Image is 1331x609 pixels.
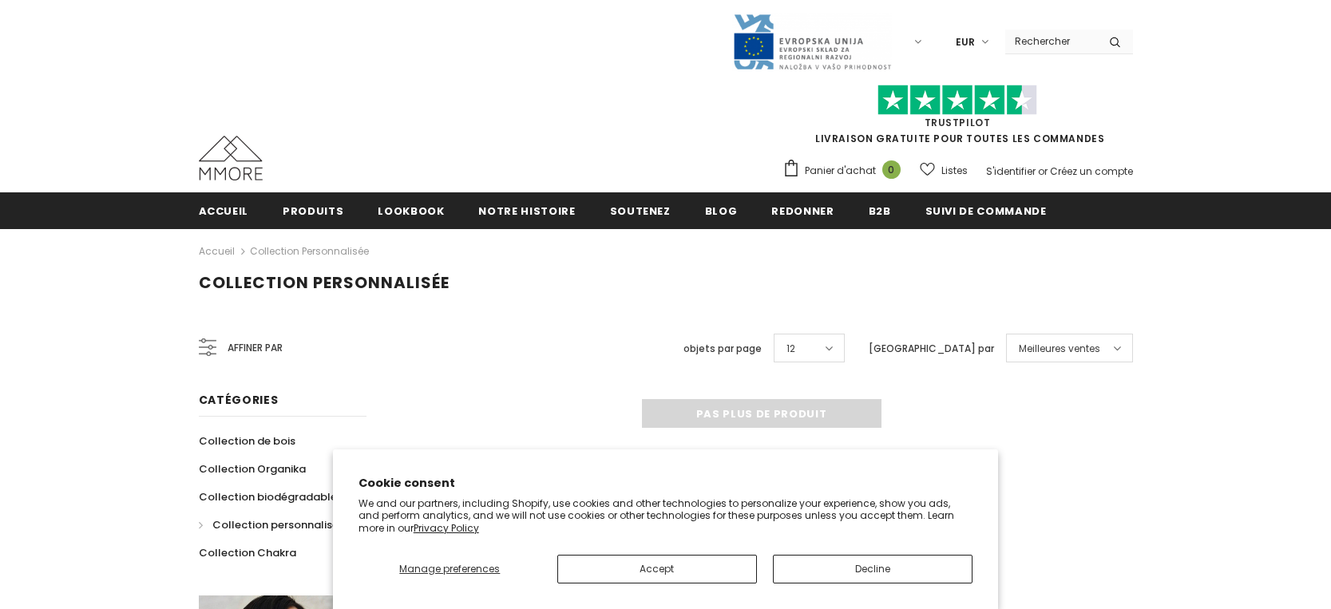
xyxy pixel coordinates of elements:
a: Accueil [199,242,235,261]
button: Decline [773,555,973,583]
img: Javni Razpis [732,13,892,71]
p: We and our partners, including Shopify, use cookies and other technologies to personalize your ex... [358,497,973,535]
a: Produits [283,192,343,228]
a: Collection biodégradable [199,483,337,511]
a: Collection personnalisée [250,244,369,258]
span: Collection Organika [199,461,306,477]
a: Suivi de commande [925,192,1047,228]
span: Catégories [199,392,279,408]
span: or [1038,164,1048,178]
span: LIVRAISON GRATUITE POUR TOUTES LES COMMANDES [782,92,1133,145]
a: Créez un compte [1050,164,1133,178]
a: Panier d'achat 0 [782,159,909,183]
span: Notre histoire [478,204,575,219]
span: Redonner [771,204,834,219]
button: Accept [557,555,757,583]
span: 0 [882,160,901,179]
span: EUR [956,34,975,50]
a: Accueil [199,192,249,228]
a: S'identifier [986,164,1036,178]
label: [GEOGRAPHIC_DATA] par [869,341,994,357]
span: Accueil [199,204,249,219]
a: Javni Razpis [732,34,892,48]
span: Meilleures ventes [1019,341,1100,357]
span: Collection biodégradable [199,489,337,504]
span: Affiner par [228,339,283,357]
a: Collection de bois [199,427,295,455]
span: Collection personnalisée [199,271,450,294]
span: Collection Chakra [199,545,296,560]
span: B2B [869,204,891,219]
a: B2B [869,192,891,228]
a: Collection Organika [199,455,306,483]
span: Produits [283,204,343,219]
span: Suivi de commande [925,204,1047,219]
a: Listes [920,156,968,184]
span: Manage preferences [399,562,500,575]
img: Cas MMORE [199,136,263,180]
span: 12 [786,341,795,357]
a: Notre histoire [478,192,575,228]
span: Listes [941,163,968,179]
a: Redonner [771,192,834,228]
a: TrustPilot [925,116,991,129]
span: Panier d'achat [805,163,876,179]
a: Lookbook [378,192,444,228]
h2: Cookie consent [358,475,973,492]
a: soutenez [610,192,671,228]
span: Lookbook [378,204,444,219]
img: Faites confiance aux étoiles pilotes [877,85,1037,116]
button: Manage preferences [358,555,541,583]
label: objets par page [683,341,762,357]
span: soutenez [610,204,671,219]
a: Privacy Policy [414,521,479,535]
span: Blog [705,204,738,219]
a: Collection personnalisée [199,511,345,539]
a: Collection Chakra [199,539,296,567]
a: Blog [705,192,738,228]
input: Search Site [1005,30,1097,53]
span: Collection de bois [199,433,295,449]
span: Collection personnalisée [212,517,345,532]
